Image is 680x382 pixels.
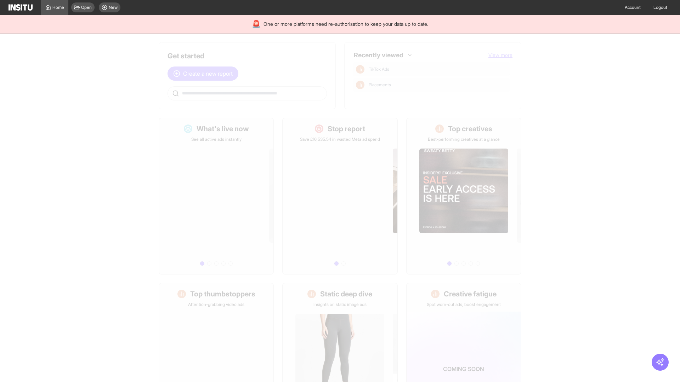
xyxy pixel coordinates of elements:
span: New [109,5,118,10]
span: One or more platforms need re-authorisation to keep your data up to date. [263,21,428,28]
img: Logo [8,4,33,11]
span: Open [81,5,92,10]
div: 🚨 [252,19,261,29]
span: Home [52,5,64,10]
